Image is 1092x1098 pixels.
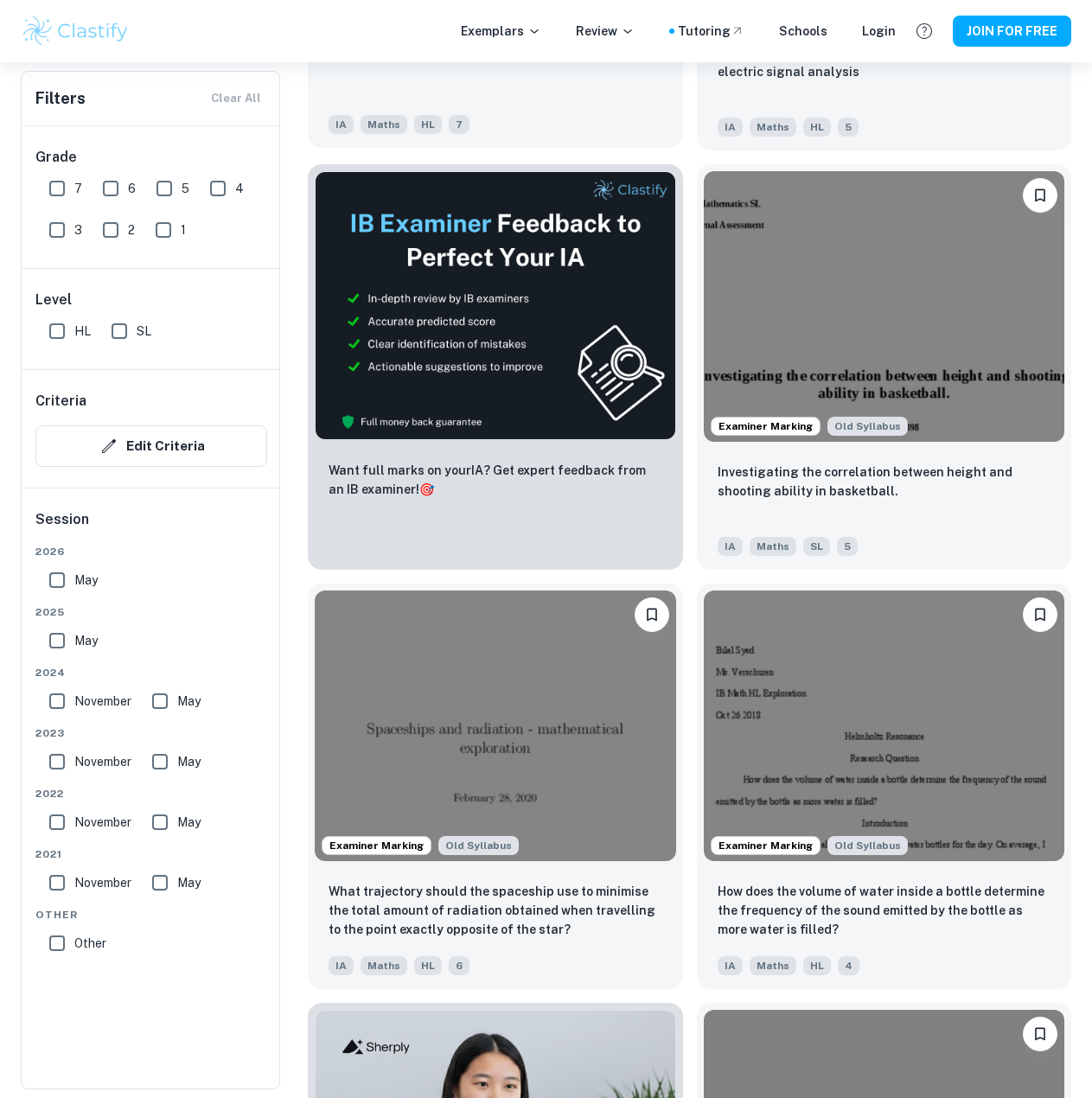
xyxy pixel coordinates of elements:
[697,164,1072,570] a: Examiner MarkingAlthough this IA is written for the old math syllabus (last exam in November 2020...
[712,838,820,853] span: Examiner Marking
[74,179,82,198] span: 7
[803,537,830,556] span: SL
[35,907,267,922] span: Other
[74,571,98,590] span: May
[1023,1017,1057,1051] button: Please log in to bookmark exemplars
[182,179,189,198] span: 5
[414,115,442,134] span: HL
[697,584,1072,989] a: Examiner MarkingAlthough this IA is written for the old math syllabus (last exam in November 2020...
[177,873,201,892] span: May
[315,171,676,440] img: Thumbnail
[419,482,434,496] span: 🎯
[74,692,131,711] span: November
[74,813,131,832] span: November
[803,118,831,137] span: HL
[177,752,201,771] span: May
[827,417,908,436] span: Old Syllabus
[718,537,743,556] span: IA
[1023,178,1057,213] button: Please log in to bookmark exemplars
[235,179,244,198] span: 4
[35,391,86,412] h6: Criteria
[576,22,635,41] p: Review
[128,220,135,239] span: 2
[953,16,1071,47] button: JOIN FOR FREE
[177,692,201,711] span: May
[74,322,91,341] span: HL
[718,118,743,137] span: IA
[678,22,744,41] a: Tutoring
[329,956,354,975] span: IA
[74,752,131,771] span: November
[35,846,267,862] span: 2021
[35,290,267,310] h6: Level
[74,631,98,650] span: May
[414,956,442,975] span: HL
[315,590,676,861] img: Maths IA example thumbnail: What trajectory should the spaceship use
[21,14,131,48] img: Clastify logo
[308,584,683,989] a: Examiner MarkingAlthough this IA is written for the old math syllabus (last exam in November 2020...
[74,934,106,953] span: Other
[838,118,859,137] span: 5
[750,956,796,975] span: Maths
[438,836,519,855] span: Old Syllabus
[177,813,201,832] span: May
[750,537,796,556] span: Maths
[718,956,743,975] span: IA
[35,665,267,680] span: 2024
[35,544,267,559] span: 2026
[74,220,82,239] span: 3
[750,118,796,137] span: Maths
[74,873,131,892] span: November
[35,786,267,801] span: 2022
[35,604,267,620] span: 2025
[718,463,1051,501] p: Investigating the correlation between height and shooting ability in basketball.
[461,22,541,41] p: Exemplars
[635,597,669,632] button: Please log in to bookmark exemplars
[438,836,519,855] div: Although this IA is written for the old math syllabus (last exam in November 2020), the current I...
[35,509,267,544] h6: Session
[718,882,1051,939] p: How does the volume of water inside a bottle determine the frequency of the sound emitted by the ...
[35,425,267,467] button: Edit Criteria
[704,590,1065,861] img: Maths IA example thumbnail: How does the volume of water inside a bo
[837,537,858,556] span: 5
[322,838,431,853] span: Examiner Marking
[718,43,1051,81] p: Fourier Transform in Neuroscience: An application to electric signal analysis
[361,115,407,134] span: Maths
[862,22,896,41] a: Login
[329,882,662,939] p: What trajectory should the spaceship use to minimise the total amount of radiation obtained when ...
[1023,597,1057,632] button: Please log in to bookmark exemplars
[910,16,939,46] button: Help and Feedback
[712,418,820,434] span: Examiner Marking
[35,147,267,168] h6: Grade
[329,115,354,134] span: IA
[35,725,267,741] span: 2023
[704,171,1065,442] img: Maths IA example thumbnail: Investigating the correlation between he
[449,956,469,975] span: 6
[329,461,662,499] p: Want full marks on your IA ? Get expert feedback from an IB examiner!
[35,86,86,111] h6: Filters
[827,836,908,855] span: Old Syllabus
[181,220,186,239] span: 1
[779,22,827,41] a: Schools
[838,956,859,975] span: 4
[361,956,407,975] span: Maths
[308,164,683,570] a: ThumbnailWant full marks on yourIA? Get expert feedback from an IB examiner!
[128,179,136,198] span: 6
[827,417,908,436] div: Although this IA is written for the old math syllabus (last exam in November 2020), the current I...
[137,322,151,341] span: SL
[449,115,469,134] span: 7
[803,956,831,975] span: HL
[827,836,908,855] div: Although this IA is written for the old math syllabus (last exam in November 2020), the current I...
